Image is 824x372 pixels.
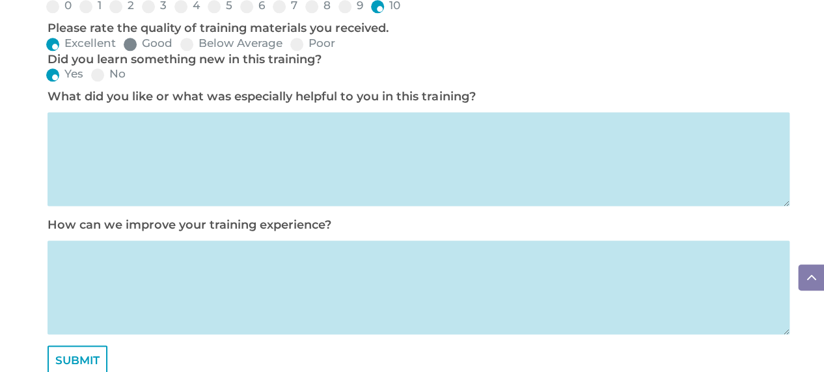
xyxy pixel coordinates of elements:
[48,89,475,104] label: What did you like or what was especially helpful to you in this training?
[91,68,126,79] label: No
[48,218,331,232] label: How can we improve your training experience?
[46,38,116,49] label: Excellent
[180,38,282,49] label: Below Average
[48,52,782,68] p: Did you learn something new in this training?
[46,68,83,79] label: Yes
[290,38,335,49] label: Poor
[48,21,782,36] p: Please rate the quality of training materials you received.
[124,38,172,49] label: Good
